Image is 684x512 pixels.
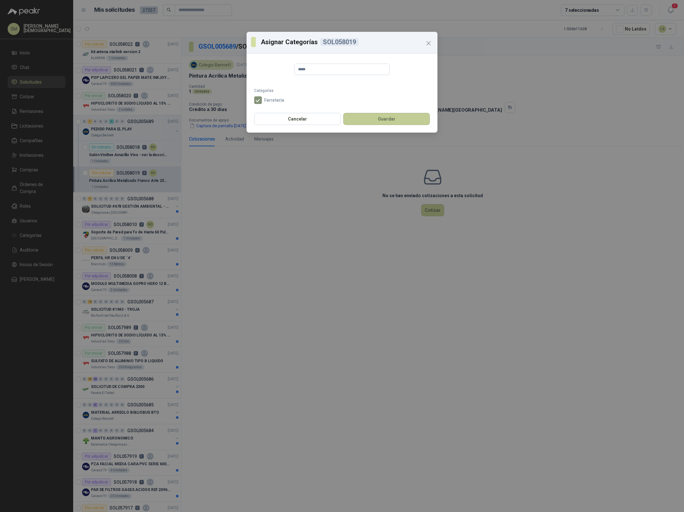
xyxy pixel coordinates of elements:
span: Ferretería [262,98,287,102]
p: Asignar Categorías [261,37,433,47]
button: Guardar [343,113,430,125]
button: Close [423,38,434,48]
button: Cancelar [254,113,341,125]
label: Categorías [254,88,430,94]
div: SOL058019 [320,38,359,46]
